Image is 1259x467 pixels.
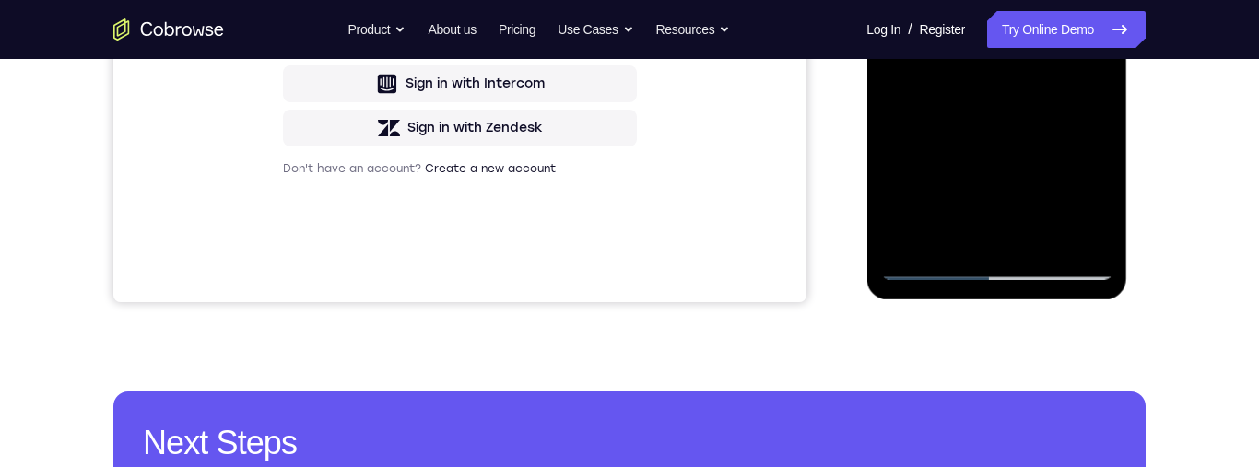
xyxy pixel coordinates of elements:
button: Resources [656,11,731,48]
button: Sign in with Intercom [170,380,524,417]
h2: Next Steps [143,421,1116,465]
button: Sign in with Zendesk [170,425,524,461]
p: or [337,263,357,278]
div: Sign in with Intercom [292,390,431,408]
a: Pricing [499,11,535,48]
a: About us [428,11,476,48]
div: Sign in with GitHub [300,345,424,364]
button: Product [348,11,406,48]
input: Enter your email [181,176,512,194]
div: Sign in with Google [299,301,424,320]
a: Register [920,11,965,48]
span: / [908,18,912,41]
button: Sign in with GitHub [170,336,524,373]
button: Sign in with Google [170,292,524,329]
button: Sign in [170,211,524,248]
a: Log In [866,11,900,48]
div: Sign in with Zendesk [294,434,429,452]
button: Use Cases [558,11,633,48]
h1: Sign in to your account [170,126,524,152]
a: Go to the home page [113,18,224,41]
a: Try Online Demo [987,11,1146,48]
